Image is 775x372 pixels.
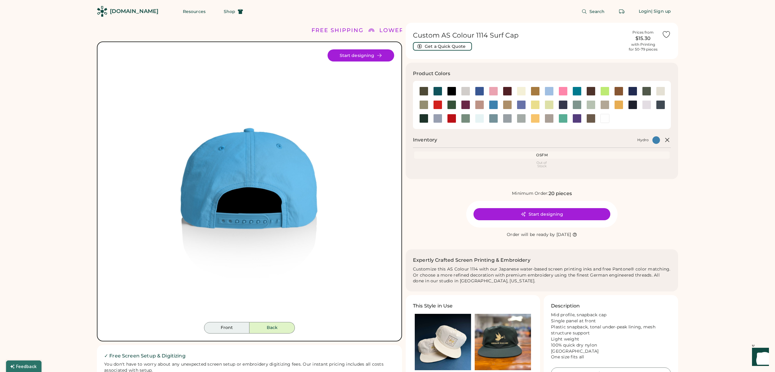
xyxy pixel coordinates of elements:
[473,208,610,220] button: Start designing
[637,138,649,142] div: Hydro
[312,26,364,35] div: FREE SHIPPING
[97,6,107,17] img: Rendered Logo - Screens
[632,30,654,35] div: Prices from
[413,266,671,284] div: Customize this AS Colour 1114 with our Japanese water-based screen printing inks and free Pantone...
[224,9,235,14] span: Shop
[616,5,628,18] button: Retrieve an order
[551,312,671,360] div: Mid profile, snapback cap Single panel at front Plastic snapback, tonal under-peak lining, mesh s...
[415,153,668,158] div: OSFM
[413,136,437,144] h2: Inventory
[639,8,651,15] div: Login
[651,8,671,15] div: | Sign up
[176,5,213,18] button: Resources
[249,322,295,334] button: Back
[556,232,571,238] div: [DATE]
[413,31,624,40] h1: Custom AS Colour 1114 Surf Cap
[113,49,386,322] img: 1114 - Hydro Back Image
[415,314,471,370] img: Ecru color hat with logo printed on a blue background
[549,190,572,197] div: 20 pieces
[628,35,658,42] div: $15.30
[746,345,772,371] iframe: Front Chat
[574,5,612,18] button: Search
[589,9,605,14] span: Search
[413,42,472,51] button: Get a Quick Quote
[204,322,249,334] button: Front
[328,49,394,61] button: Start designing
[512,191,549,197] div: Minimum Order:
[629,42,658,52] div: with Printing for 50-79 pieces
[413,70,450,77] h3: Product Colors
[113,49,386,322] div: 1114 Style Image
[413,257,530,264] h2: Expertly Crafted Screen Printing & Embroidery
[551,302,580,310] h3: Description
[507,232,555,238] div: Order will be ready by
[415,161,668,168] div: Out of Stock
[110,8,158,15] div: [DOMAIN_NAME]
[379,26,440,35] div: LOWER 48 STATES
[216,5,250,18] button: Shop
[475,314,531,370] img: Olive Green AS Colour 1114 Surf Hat printed with an image of a mallard holding a baguette in its ...
[104,352,395,360] h2: ✓ Free Screen Setup & Digitizing
[413,302,453,310] h3: This Style in Use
